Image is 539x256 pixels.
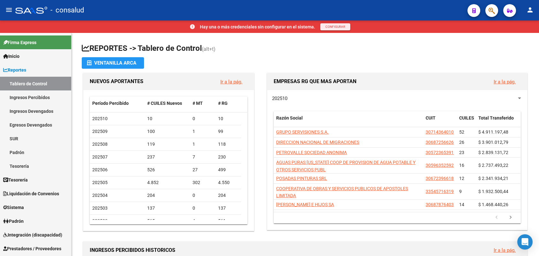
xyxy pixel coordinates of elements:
[3,53,19,60] span: Inicio
[423,111,457,132] datatable-header-cell: CUIT
[147,128,187,135] div: 100
[459,202,464,207] span: 14
[147,115,187,122] div: 10
[92,193,108,198] span: 202504
[202,46,216,52] span: (alt+t)
[200,23,315,30] p: Hay una o más credenciales sin configurar en el sistema.
[92,180,108,185] span: 202505
[274,111,423,132] datatable-header-cell: Razón Social
[426,129,454,135] span: 30714364010
[218,128,239,135] div: 99
[459,140,464,145] span: 26
[193,128,213,135] div: 1
[276,129,329,135] span: GRUPO SERVISIONES S.A.
[218,179,239,186] div: 4.550
[459,115,474,120] span: CUILES
[478,176,508,181] span: $ 2.341.934,21
[92,129,108,134] span: 202509
[276,186,408,198] span: COOPERATIVA DE OBRAS Y SERVICIOS PUBLICOS DE APOSTOLES LIMITADA
[3,176,28,183] span: Tesorería
[426,202,454,207] span: 30687876403
[92,154,108,159] span: 202507
[426,189,454,194] span: 33545716319
[82,43,529,54] h1: REPORTES -> Tablero de Control
[478,163,508,168] span: $ 2.737.493,22
[276,115,303,120] span: Razón Social
[218,141,239,148] div: 118
[193,217,213,225] div: 4
[476,111,520,132] datatable-header-cell: Total Transferido
[145,97,190,110] datatable-header-cell: # CUILES Nuevos
[3,218,24,225] span: Padrón
[426,140,454,145] span: 30687256626
[147,101,182,106] span: # CUILES Nuevos
[490,214,503,221] a: go to previous page
[218,115,239,122] div: 10
[325,25,345,28] span: CONFIGURAR
[216,97,241,110] datatable-header-cell: # RG
[3,190,59,197] span: Liquidación de Convenios
[218,192,239,199] div: 204
[426,150,454,155] span: 30572365391
[193,115,213,122] div: 0
[478,189,508,194] span: $ 1.932.500,44
[147,217,187,225] div: 565
[320,23,350,30] button: CONFIGURAR
[274,78,356,84] span: EMPRESAS RG QUE MAS APORTAN
[87,57,139,69] div: Ventanilla ARCA
[494,79,516,85] a: Ir a la pág.
[489,244,521,256] button: Ir a la pág.
[478,150,508,155] span: $ 2.839.131,72
[92,218,108,223] span: 202502
[3,231,62,238] span: Integración (discapacidad)
[218,166,239,174] div: 499
[478,115,514,120] span: Total Transferido
[478,140,508,145] span: $ 3.901.012,79
[3,245,61,252] span: Prestadores / Proveedores
[92,142,108,147] span: 202508
[459,129,464,135] span: 52
[193,141,213,148] div: 1
[215,76,247,88] button: Ir a la pág.
[218,153,239,161] div: 230
[92,116,108,121] span: 202510
[489,76,521,88] button: Ir a la pág.
[459,176,464,181] span: 12
[193,153,213,161] div: 7
[3,204,24,211] span: Sistema
[276,160,415,172] span: AGUAS PURAS [US_STATE] COOP DE PROVISION DE AGUA POTABLE Y OTROS SERVICIOS PUBL
[190,97,216,110] datatable-header-cell: # MT
[426,176,454,181] span: 30672396618
[478,129,508,135] span: $ 4.911.197,48
[193,192,213,199] div: 0
[426,163,454,168] span: 30596352592
[92,101,129,106] span: Período Percibido
[147,192,187,199] div: 204
[218,205,239,212] div: 137
[276,176,327,181] span: POSADAS PINTURAS SRL
[50,3,84,17] span: - consalud
[193,205,213,212] div: 0
[276,140,359,145] span: DIRECCION NACIONAL DE MIGRACIONES
[193,101,203,106] span: # MT
[505,214,517,221] a: go to next page
[193,179,213,186] div: 302
[147,205,187,212] div: 137
[147,153,187,161] div: 237
[494,248,516,253] a: Ir a la pág.
[90,247,175,253] span: INGRESOS PERCIBIDOS HISTORICOS
[193,166,213,174] div: 27
[147,141,187,148] div: 119
[457,111,476,132] datatable-header-cell: CUILES
[90,97,145,110] datatable-header-cell: Período Percibido
[92,206,108,211] span: 202503
[276,202,334,207] span: [PERSON_NAME] E HIJOS SA
[218,217,239,225] div: 561
[90,78,143,84] span: NUEVOS APORTANTES
[218,101,228,106] span: # RG
[5,6,13,14] mat-icon: menu
[526,6,534,14] mat-icon: person
[3,39,36,46] span: Firma Express
[459,163,464,168] span: 16
[82,57,144,69] button: Ventanilla ARCA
